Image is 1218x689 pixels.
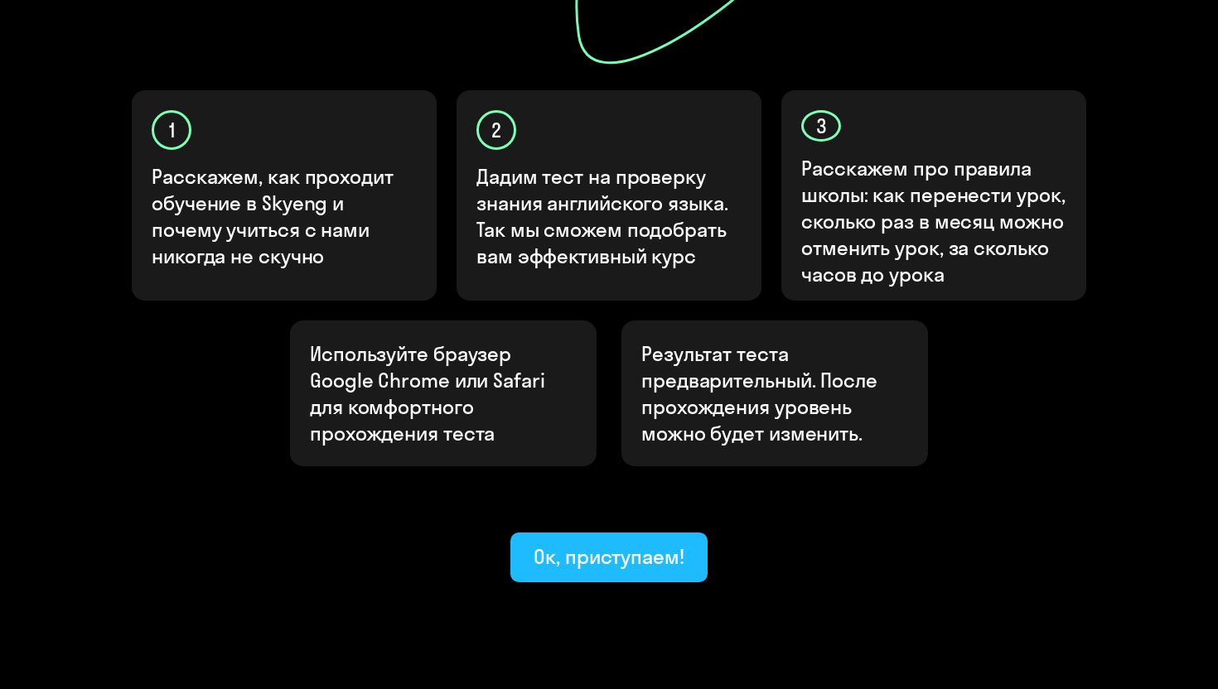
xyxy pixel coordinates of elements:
[152,163,418,269] p: Расскажем, как проходит обучение в Skyeng и почему учиться с нами никогда не скучно
[152,110,191,150] div: 1
[801,155,1068,287] p: Расскажем про правила школы: как перенести урок, сколько раз в месяц можно отменить урок, за скол...
[476,110,516,150] div: 2
[476,163,743,269] p: Дадим тест на проверку знания английского языка. Так мы сможем подобрать вам эффективный курс
[310,340,577,446] p: Используйте браузер Google Chrome или Safari для комфортного прохождения теста
[641,340,908,446] p: Результат теста предварительный. После прохождения уровень можно будет изменить.
[801,110,841,142] div: 3
[510,532,708,582] button: Ок, приступаем!
[534,543,684,570] div: Ок, приступаем!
